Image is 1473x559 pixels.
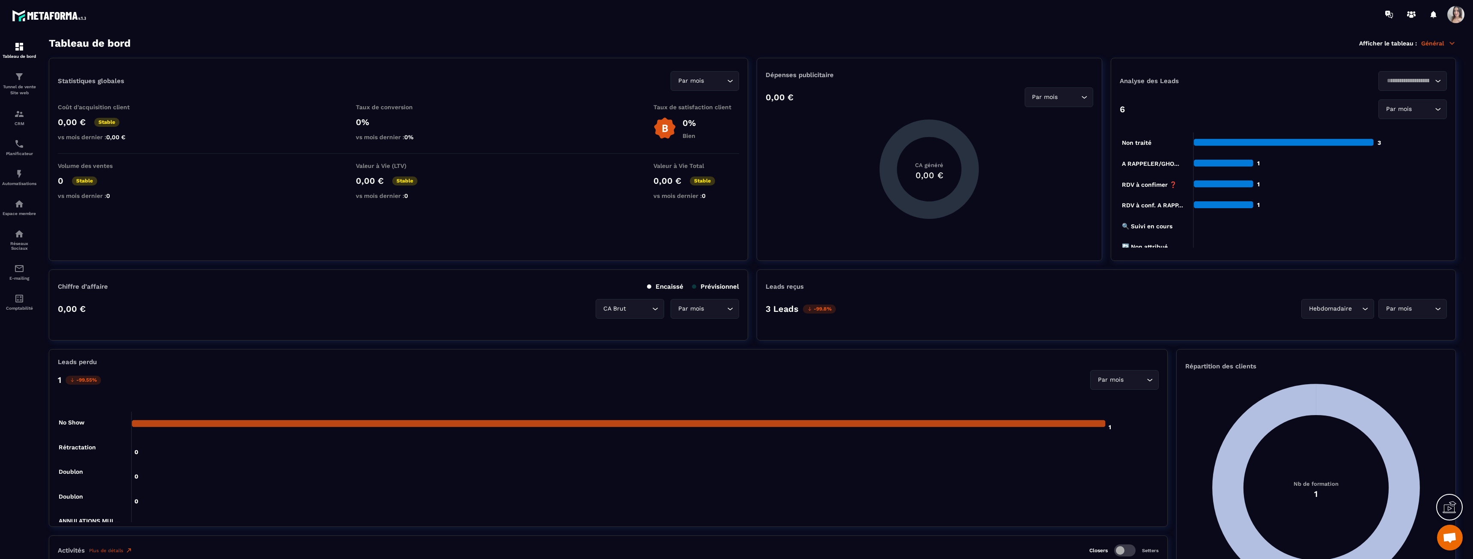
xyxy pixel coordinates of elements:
[1125,375,1145,385] input: Search for option
[766,71,1093,79] p: Dépenses publicitaire
[58,117,86,127] p: 0,00 €
[1384,76,1433,86] input: Search for option
[2,121,36,126] p: CRM
[1122,181,1177,188] tspan: RDV à confimer ❓
[58,283,108,290] p: Chiffre d’affaire
[72,176,97,185] p: Stable
[59,444,96,451] tspan: Rétractation
[706,304,725,314] input: Search for option
[2,35,36,65] a: formationformationTableau de bord
[653,104,739,111] p: Taux de satisfaction client
[2,306,36,311] p: Comptabilité
[356,162,441,169] p: Valeur à Vie (LTV)
[2,222,36,257] a: social-networksocial-networkRéseaux Sociaux
[671,299,739,319] div: Search for option
[2,241,36,251] p: Réseaux Sociaux
[125,547,132,554] img: narrow-up-right-o.6b7c60e2.svg
[356,104,441,111] p: Taux de conversion
[58,162,143,169] p: Volume des ventes
[683,132,696,139] p: Bien
[106,192,110,199] span: 0
[2,151,36,156] p: Planificateur
[1413,304,1433,314] input: Search for option
[2,132,36,162] a: schedulerschedulerPlanificateur
[58,104,143,111] p: Coût d'acquisition client
[1413,105,1433,114] input: Search for option
[106,134,125,140] span: 0,00 €
[14,42,24,52] img: formation
[356,176,384,186] p: 0,00 €
[690,176,715,185] p: Stable
[59,517,120,524] tspan: ANNULATIONS MUL...
[1185,362,1447,370] p: Répartition des clients
[1120,104,1125,114] p: 6
[676,304,706,314] span: Par mois
[1025,87,1093,107] div: Search for option
[1437,525,1463,550] div: Ouvrir le chat
[1060,93,1079,102] input: Search for option
[1096,375,1125,385] span: Par mois
[404,134,414,140] span: 0%
[601,304,628,314] span: CA Brut
[14,109,24,119] img: formation
[2,102,36,132] a: formationformationCRM
[1378,71,1447,91] div: Search for option
[12,8,89,24] img: logo
[59,468,83,475] tspan: Doublon
[404,192,408,199] span: 0
[58,375,61,385] p: 1
[14,229,24,239] img: social-network
[89,547,132,554] a: Plus de détails
[676,76,706,86] span: Par mois
[1307,304,1354,314] span: Hebdomadaire
[2,287,36,317] a: accountantaccountantComptabilité
[596,299,664,319] div: Search for option
[14,139,24,149] img: scheduler
[692,283,739,290] p: Prévisionnel
[1122,160,1179,167] tspan: A RAPPELER/GHO...
[59,419,85,426] tspan: No Show
[683,118,696,128] p: 0%
[653,192,739,199] p: vs mois dernier :
[1421,39,1456,47] p: Général
[2,192,36,222] a: automationsautomationsEspace membre
[392,176,417,185] p: Stable
[1089,547,1108,553] p: Closers
[653,162,739,169] p: Valeur à Vie Total
[49,37,131,49] h3: Tableau de bord
[59,493,83,500] tspan: Doublon
[58,304,86,314] p: 0,00 €
[2,65,36,102] a: formationformationTunnel de vente Site web
[356,134,441,140] p: vs mois dernier :
[14,169,24,179] img: automations
[2,162,36,192] a: automationsautomationsAutomatisations
[58,134,143,140] p: vs mois dernier :
[14,293,24,304] img: accountant
[2,276,36,281] p: E-mailing
[1359,40,1417,47] p: Afficher le tableau :
[702,192,706,199] span: 0
[1354,304,1360,314] input: Search for option
[803,305,836,314] p: -99.8%
[766,304,799,314] p: 3 Leads
[14,199,24,209] img: automations
[66,376,101,385] p: -99.55%
[2,181,36,186] p: Automatisations
[14,72,24,82] img: formation
[14,263,24,274] img: email
[2,257,36,287] a: emailemailE-mailing
[1378,99,1447,119] div: Search for option
[1122,202,1183,209] tspan: RDV à conf. A RAPP...
[1142,548,1159,553] p: Setters
[1122,243,1168,251] tspan: 🔄 Non attribué
[58,358,97,366] p: Leads perdu
[766,92,793,102] p: 0,00 €
[1120,77,1283,85] p: Analyse des Leads
[1090,370,1159,390] div: Search for option
[58,192,143,199] p: vs mois dernier :
[628,304,650,314] input: Search for option
[58,77,124,85] p: Statistiques globales
[1378,299,1447,319] div: Search for option
[94,118,119,127] p: Stable
[706,76,725,86] input: Search for option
